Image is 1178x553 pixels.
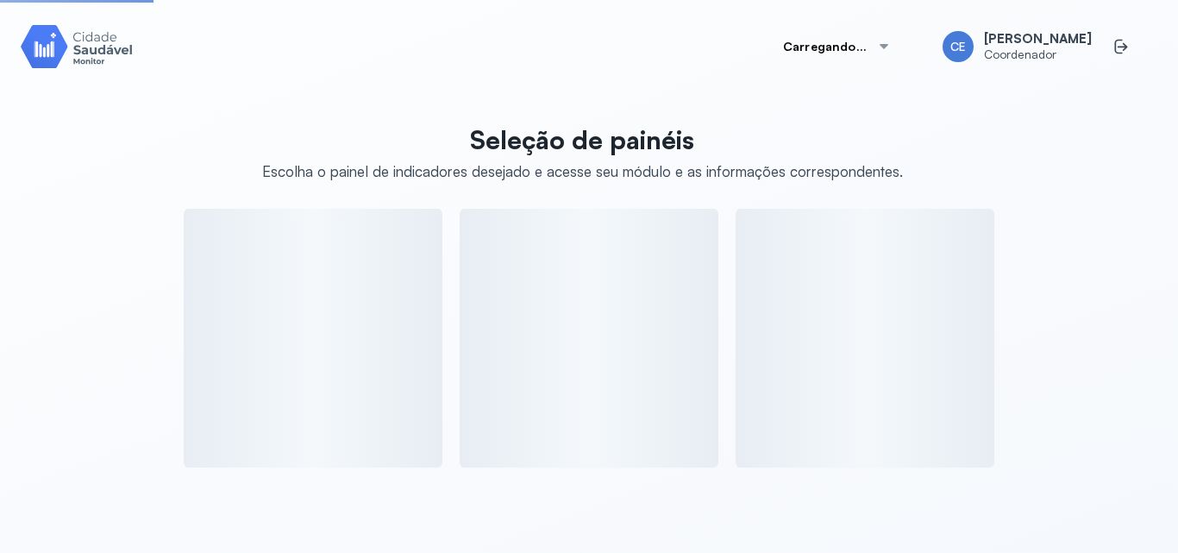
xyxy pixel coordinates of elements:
p: Seleção de painéis [262,124,903,155]
span: [PERSON_NAME] [984,31,1092,47]
span: CE [950,40,965,54]
div: Escolha o painel de indicadores desejado e acesse seu módulo e as informações correspondentes. [262,162,903,180]
span: Coordenador [984,47,1092,62]
img: Logotipo do produto Monitor [21,22,133,71]
button: Carregando... [762,29,912,64]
